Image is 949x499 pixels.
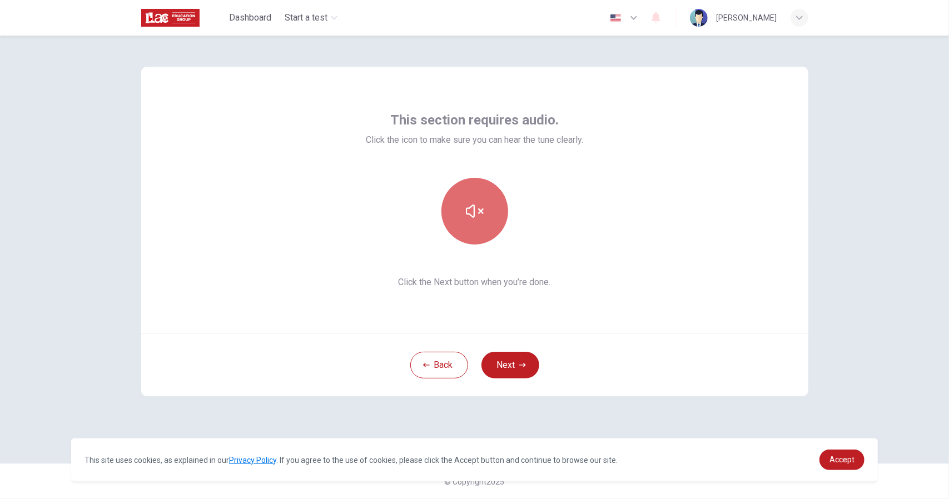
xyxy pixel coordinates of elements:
button: Dashboard [225,8,276,28]
span: This site uses cookies, as explained in our . If you agree to the use of cookies, please click th... [85,456,618,465]
span: Accept [829,455,854,464]
span: Start a test [285,11,327,24]
div: [PERSON_NAME] [717,11,777,24]
button: Back [410,352,468,378]
span: © Copyright 2025 [445,477,505,486]
a: dismiss cookie message [819,450,864,470]
img: ILAC logo [141,7,200,29]
span: Click the icon to make sure you can hear the tune clearly. [366,133,583,147]
span: This section requires audio. [390,111,559,129]
a: ILAC logo [141,7,225,29]
span: Dashboard [229,11,271,24]
div: cookieconsent [71,438,878,481]
a: Privacy Policy [229,456,276,465]
button: Next [481,352,539,378]
img: Profile picture [690,9,708,27]
img: en [609,14,623,22]
button: Start a test [280,8,342,28]
span: Click the Next button when you’re done. [366,276,583,289]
